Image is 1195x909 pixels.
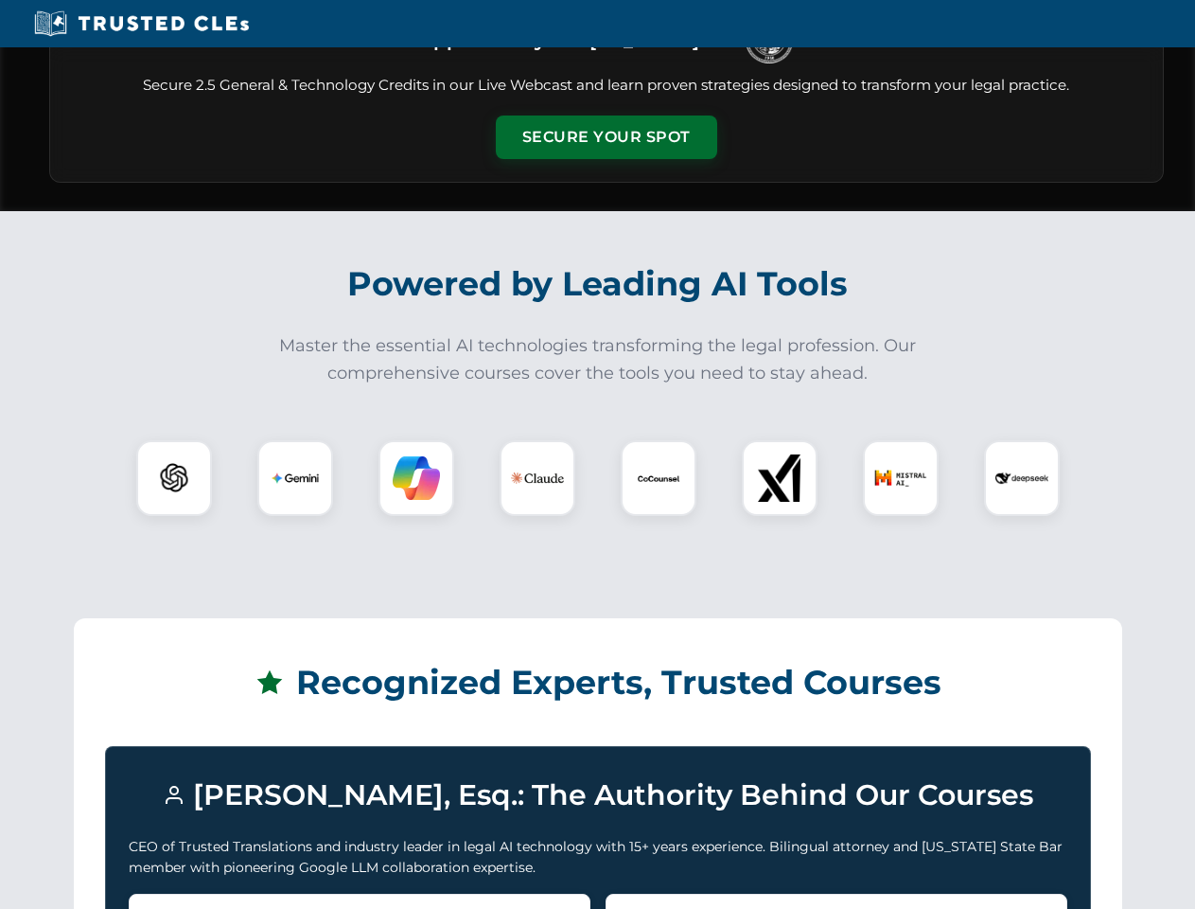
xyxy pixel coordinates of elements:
[129,770,1067,821] h3: [PERSON_NAME], Esq.: The Authority Behind Our Courses
[378,440,454,516] div: Copilot
[74,251,1122,317] h2: Powered by Leading AI Tools
[496,116,717,159] button: Secure Your Spot
[756,454,803,502] img: xAI Logo
[28,9,255,38] img: Trusted CLEs
[393,454,440,502] img: Copilot Logo
[635,454,682,502] img: CoCounsel Logo
[995,452,1048,505] img: DeepSeek Logo
[500,440,575,516] div: Claude
[874,452,927,505] img: Mistral AI Logo
[267,332,929,387] p: Master the essential AI technologies transforming the legal profession. Our comprehensive courses...
[73,75,1140,97] p: Secure 2.5 General & Technology Credits in our Live Webcast and learn proven strategies designed ...
[136,440,212,516] div: ChatGPT
[257,440,333,516] div: Gemini
[147,451,202,506] img: ChatGPT Logo
[621,440,696,516] div: CoCounsel
[511,452,564,505] img: Claude Logo
[129,836,1067,879] p: CEO of Trusted Translations and industry leader in legal AI technology with 15+ years experience....
[105,650,1091,716] h2: Recognized Experts, Trusted Courses
[272,454,319,502] img: Gemini Logo
[984,440,1060,516] div: DeepSeek
[742,440,817,516] div: xAI
[863,440,939,516] div: Mistral AI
